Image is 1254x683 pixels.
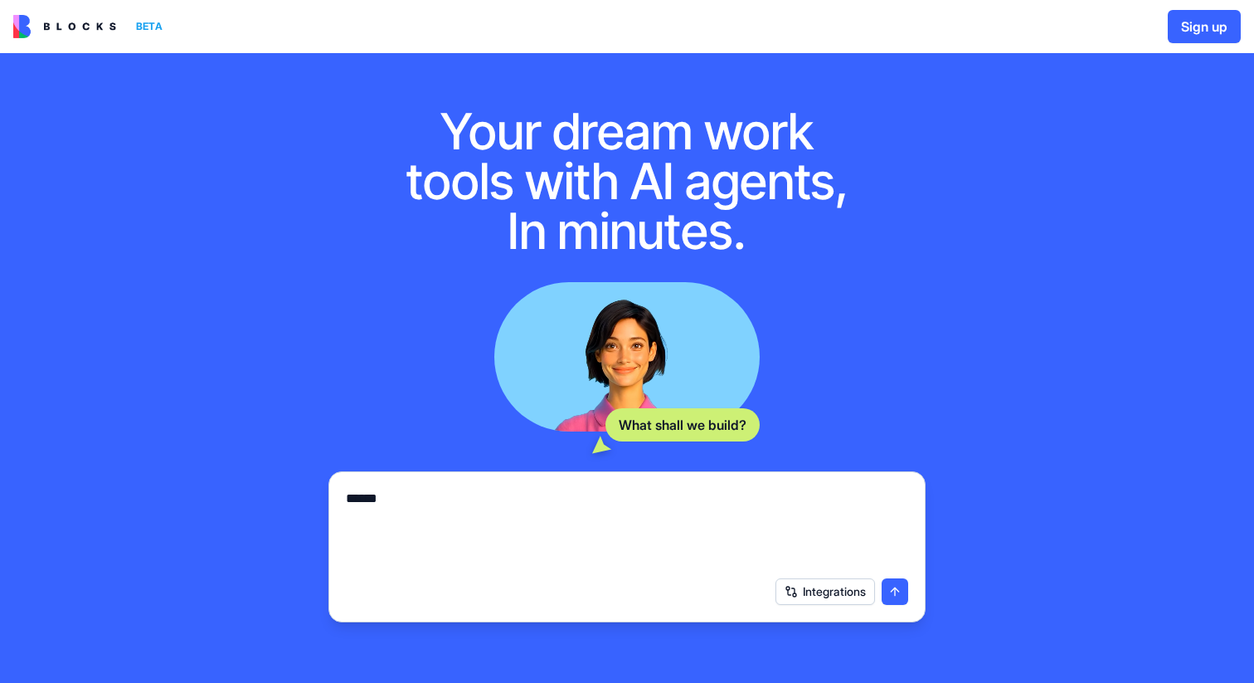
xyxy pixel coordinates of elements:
[13,15,169,38] a: BETA
[13,15,116,38] img: logo
[129,15,169,38] div: BETA
[775,578,875,605] button: Integrations
[388,106,866,256] h1: Your dream work tools with AI agents, In minutes.
[1168,10,1241,43] button: Sign up
[605,408,760,442] div: What shall we build?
